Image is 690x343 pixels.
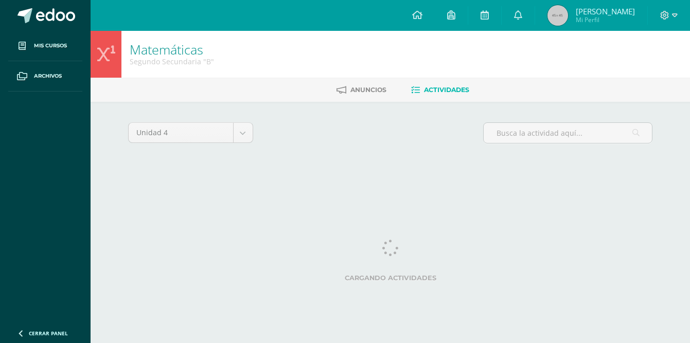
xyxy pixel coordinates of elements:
span: Anuncios [350,86,386,94]
a: Unidad 4 [129,123,253,142]
a: Matemáticas [130,41,203,58]
a: Anuncios [337,82,386,98]
span: [PERSON_NAME] [576,6,635,16]
h1: Matemáticas [130,42,214,57]
input: Busca la actividad aquí... [484,123,652,143]
img: 45x45 [547,5,568,26]
span: Actividades [424,86,469,94]
div: Segundo Secundaria 'B' [130,57,214,66]
span: Unidad 4 [136,123,225,142]
a: Actividades [411,82,469,98]
span: Archivos [34,72,62,80]
a: Mis cursos [8,31,82,61]
label: Cargando actividades [128,274,653,282]
span: Cerrar panel [29,330,68,337]
span: Mis cursos [34,42,67,50]
span: Mi Perfil [576,15,635,24]
a: Archivos [8,61,82,92]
